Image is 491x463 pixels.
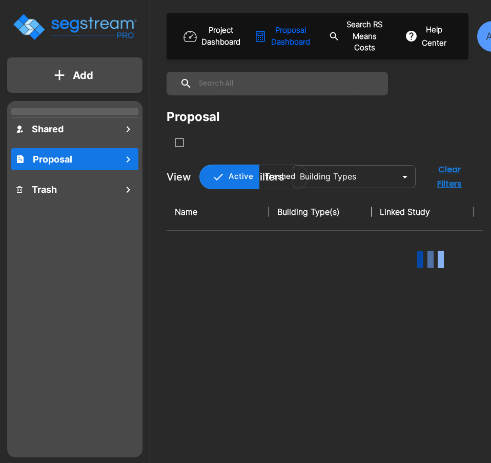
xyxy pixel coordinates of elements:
p: Add [73,68,93,83]
th: Linked Study [372,193,474,231]
img: Logo [12,12,137,42]
button: Open [398,170,412,184]
p: Active [229,171,253,183]
button: SelectAll [169,132,190,153]
p: Trashed [265,171,295,183]
button: Help Center [403,20,451,53]
button: Project Dashboard [185,21,241,52]
button: Active [199,165,259,189]
h1: Shared [32,122,64,136]
div: Name [175,206,261,218]
h1: Trash [32,183,57,196]
button: Clear Filters [424,159,475,194]
h1: Search RS Means Costs [344,19,385,54]
h1: Proposal Dashboard [271,25,310,48]
th: Building Type(s) [269,193,372,231]
input: Search All [192,72,383,95]
input: Building Types [296,170,396,184]
button: Trashed [259,165,308,189]
h1: Proposal [33,152,72,166]
img: Loading [410,239,451,280]
p: View [167,169,191,185]
button: Search RS Means Costs [325,15,391,58]
h1: Project Dashboard [201,25,240,48]
div: Proposal [167,108,220,126]
div: Platform [199,165,308,189]
button: Proposal Dashboard [253,21,313,52]
button: Add [7,61,142,90]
